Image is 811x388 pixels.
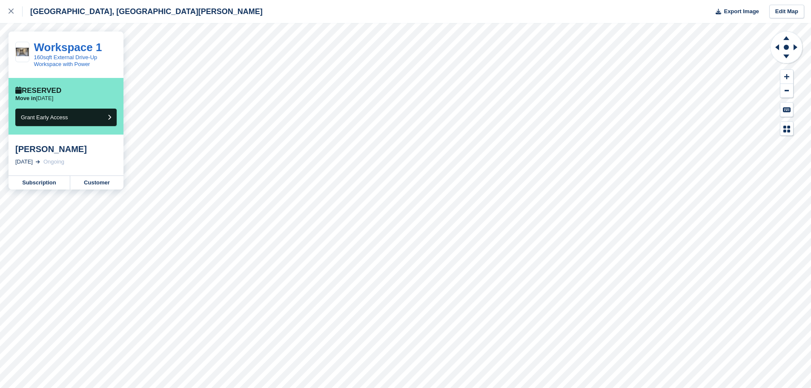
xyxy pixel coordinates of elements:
[23,6,263,17] div: [GEOGRAPHIC_DATA], [GEOGRAPHIC_DATA][PERSON_NAME]
[780,70,793,84] button: Zoom In
[34,54,97,67] a: 160sqft External Drive-Up Workspace with Power
[36,160,40,164] img: arrow-right-light-icn-cde0832a797a2874e46488d9cf13f60e5c3a73dbe684e267c42b8395dfbc2abf.svg
[15,95,36,101] span: Move in
[43,158,64,166] div: Ongoing
[724,7,759,16] span: Export Image
[70,176,123,190] a: Customer
[15,144,117,154] div: [PERSON_NAME]
[9,176,70,190] a: Subscription
[780,122,793,136] button: Map Legend
[780,103,793,117] button: Keyboard Shortcuts
[15,86,61,95] div: Reserved
[711,5,759,19] button: Export Image
[21,114,68,121] span: Grant Early Access
[15,95,53,102] p: [DATE]
[769,5,804,19] a: Edit Map
[34,41,102,54] a: Workspace 1
[16,48,29,56] img: Workspace%20internal.jpg
[15,109,117,126] button: Grant Early Access
[15,158,33,166] div: [DATE]
[780,84,793,98] button: Zoom Out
